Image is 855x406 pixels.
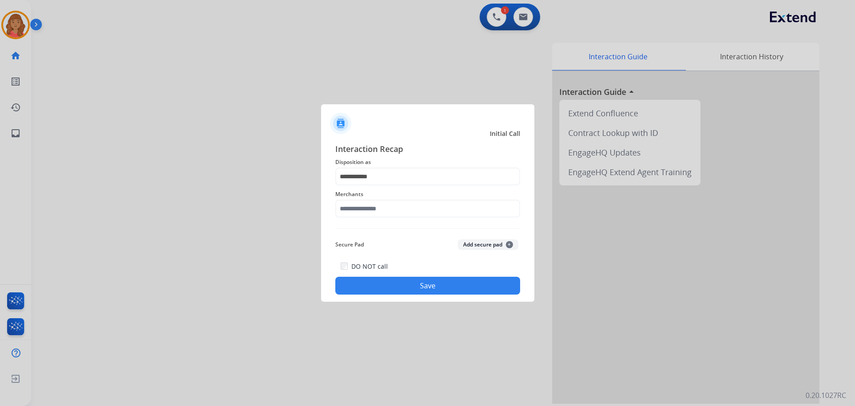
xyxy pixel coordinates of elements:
button: Save [335,277,520,295]
label: DO NOT call [351,262,388,271]
span: Secure Pad [335,239,364,250]
span: Disposition as [335,157,520,168]
span: Initial Call [490,129,520,138]
p: 0.20.1027RC [806,390,846,401]
img: contactIcon [330,113,351,134]
span: + [506,241,513,248]
span: Merchants [335,189,520,200]
button: Add secure pad+ [458,239,518,250]
span: Interaction Recap [335,143,520,157]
